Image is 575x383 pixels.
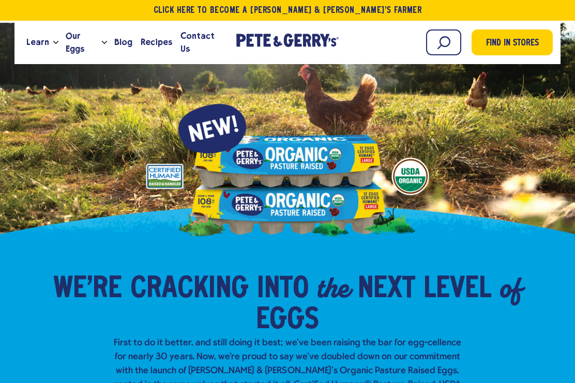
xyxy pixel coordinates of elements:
span: Cracking [130,274,249,305]
a: Contact Us [176,28,226,56]
span: Learn [26,36,49,49]
em: of [500,269,522,306]
span: Find in Stores [486,37,539,51]
span: Contact Us [180,29,222,55]
span: into [257,274,309,305]
a: Our Eggs [62,28,102,56]
span: Level [423,274,491,305]
button: Open the dropdown menu for Learn [53,41,58,44]
span: We’re [53,274,122,305]
span: Next [358,274,415,305]
em: the [317,269,350,306]
a: Blog [110,28,137,56]
span: Our Eggs [66,29,98,55]
a: Recipes [137,28,176,56]
button: Open the dropdown menu for Our Eggs [102,41,107,44]
span: Recipes [141,36,172,49]
a: Find in Stores [472,29,553,55]
a: Learn [22,28,53,56]
input: Search [426,29,461,55]
span: Eggs​ [256,305,319,336]
span: Blog [114,36,132,49]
